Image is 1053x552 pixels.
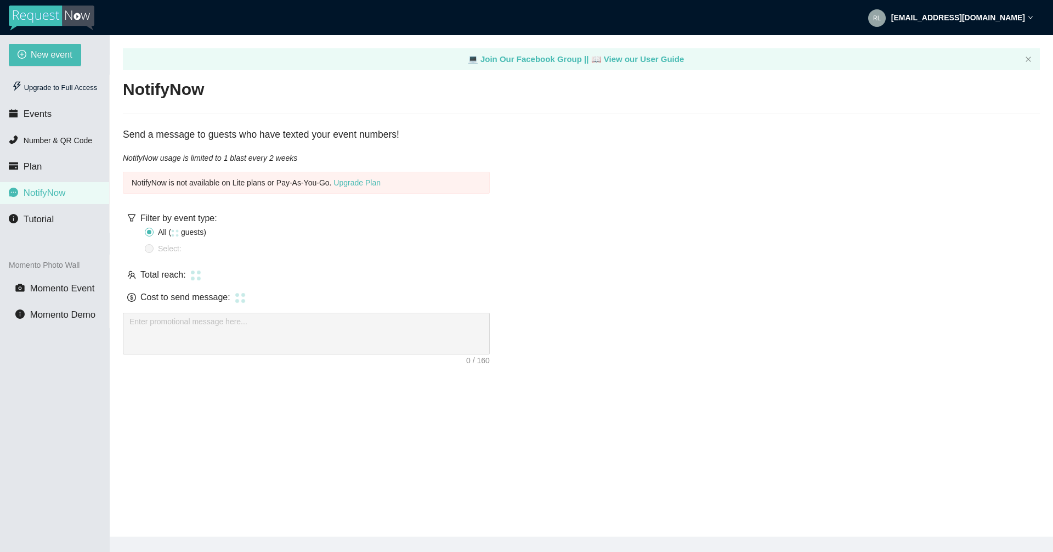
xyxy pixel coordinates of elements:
a: laptop View our User Guide [591,54,684,64]
span: team [127,271,136,279]
span: laptop [468,54,478,64]
span: Total reach: [140,268,186,281]
span: message [9,188,18,197]
span: All ( guest s ) [154,226,211,238]
div: NotifyNow usage is limited to 1 blast every 2 weeks [123,152,1040,164]
span: Filter by event type: [140,213,217,223]
span: Momento Event [30,283,95,294]
span: camera [15,283,25,292]
span: Select: [154,243,186,255]
h2: NotifyNow [123,78,204,101]
span: Tutorial [24,214,54,224]
span: New event [31,48,72,61]
span: Events [24,109,52,119]
span: info-circle [15,309,25,319]
span: info-circle [9,214,18,223]
span: plus-circle [18,50,26,60]
a: laptop Join Our Facebook Group || [468,54,591,64]
span: dollar [127,293,136,302]
strong: [EMAIL_ADDRESS][DOMAIN_NAME] [891,13,1025,22]
span: Momento Demo [30,309,95,320]
a: Upgrade Plan [333,178,381,187]
span: NotifyNow is not available on Lite plans or Pay-As-You-Go. [132,178,381,187]
div: Send a message to guests who have texted your event numbers! [123,127,1040,143]
span: Number & QR Code [24,136,92,145]
img: RequestNow [9,5,94,31]
span: calendar [9,109,18,118]
button: plus-circleNew event [9,44,81,66]
div: Upgrade to Full Access [9,77,100,99]
span: credit-card [9,161,18,171]
span: filter [127,213,136,222]
span: laptop [591,54,602,64]
span: Cost to send message: [140,290,230,304]
span: thunderbolt [12,81,22,91]
img: 7144d171ccf710a65b04a2b38830fbd1 [868,9,886,27]
span: phone [9,135,18,144]
span: NotifyNow [24,188,65,198]
span: down [1028,15,1033,20]
span: Plan [24,161,42,172]
button: close [1025,56,1032,63]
